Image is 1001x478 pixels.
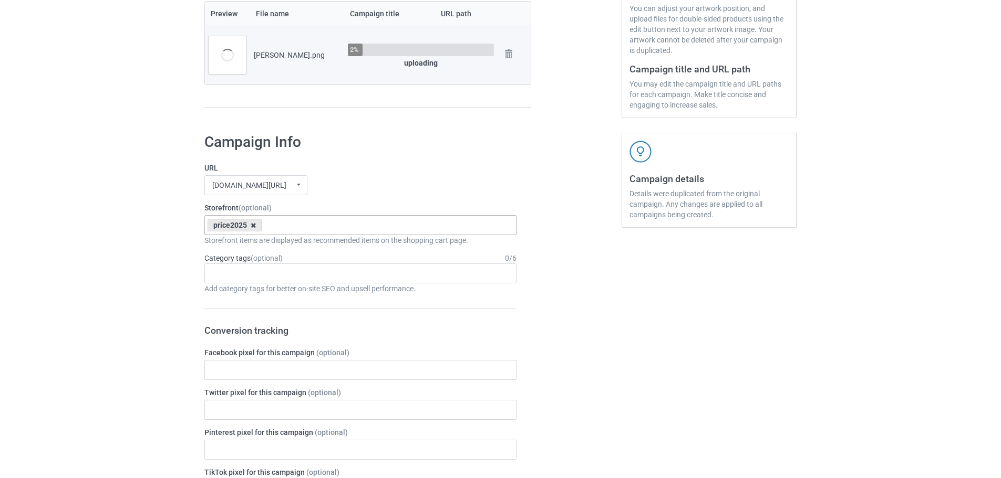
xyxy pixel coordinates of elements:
h1: Campaign Info [204,133,517,152]
h3: Campaign details [630,173,789,185]
label: Twitter pixel for this campaign [204,387,517,398]
h3: Conversion tracking [204,324,517,336]
div: uploading [348,58,494,68]
img: svg+xml;base64,PD94bWwgdmVyc2lvbj0iMS4wIiBlbmNvZGluZz0iVVRGLTgiPz4KPHN2ZyB3aWR0aD0iMjhweCIgaGVpZ2... [501,47,516,61]
label: TikTok pixel for this campaign [204,467,517,477]
th: File name [250,2,344,26]
label: Pinterest pixel for this campaign [204,427,517,438]
div: Add category tags for better on-site SEO and upsell performance. [204,283,517,294]
th: Campaign title [344,2,435,26]
div: 2% [350,46,359,53]
label: Facebook pixel for this campaign [204,347,517,358]
label: Category tags [204,253,283,263]
div: price2025 [208,219,262,231]
div: You can adjust your artwork position, and upload files for double-sided products using the edit b... [630,3,789,56]
div: [DOMAIN_NAME][URL] [212,182,286,189]
img: svg+xml;base64,PD94bWwgdmVyc2lvbj0iMS4wIiBlbmNvZGluZz0iVVRGLTgiPz4KPHN2ZyB3aWR0aD0iNDJweCIgaGVpZ2... [630,141,652,163]
label: Storefront [204,203,517,213]
div: Details were duplicated from the original campaign. Any changes are applied to all campaigns bein... [630,188,789,220]
div: 0 / 6 [505,253,517,263]
label: URL [204,163,517,173]
span: (optional) [239,204,272,212]
th: URL path [435,2,498,26]
span: (optional) [315,428,348,437]
th: Preview [205,2,250,26]
div: You may edit the campaign title and URL paths for each campaign. Make title concise and engaging ... [630,79,789,110]
span: (optional) [308,388,341,397]
h3: Campaign title and URL path [630,63,789,75]
div: [PERSON_NAME].png [254,50,340,60]
div: Storefront items are displayed as recommended items on the shopping cart page. [204,235,517,246]
span: (optional) [316,348,349,357]
span: (optional) [251,254,283,262]
span: (optional) [306,468,339,476]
